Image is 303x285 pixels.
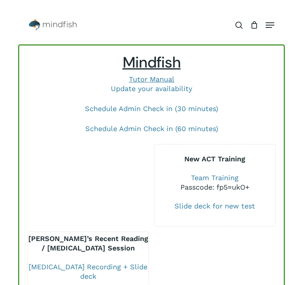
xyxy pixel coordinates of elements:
iframe: Chatbot [125,227,292,274]
span: Mindfish [123,53,181,72]
a: Tutor Manual [129,75,174,83]
img: Mindfish Test Prep & Academics [29,19,77,31]
div: Passcode: fp5=ukO+ [154,183,275,192]
a: Navigation Menu [266,21,274,29]
a: Slide deck for new test [174,202,255,210]
a: [MEDICAL_DATA] Recording + Slide deck [29,263,147,280]
a: Team Training [191,174,239,182]
a: Schedule Admin Check in (60 minutes) [85,124,218,133]
b: [PERSON_NAME]’s Recent Reading / [MEDICAL_DATA] Session [28,234,148,252]
header: Main Menu [18,15,285,35]
a: Update your availability [111,84,192,93]
b: New ACT Training [184,155,245,163]
a: Cart [246,15,262,35]
a: Schedule Admin Check in (30 minutes) [85,104,218,113]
